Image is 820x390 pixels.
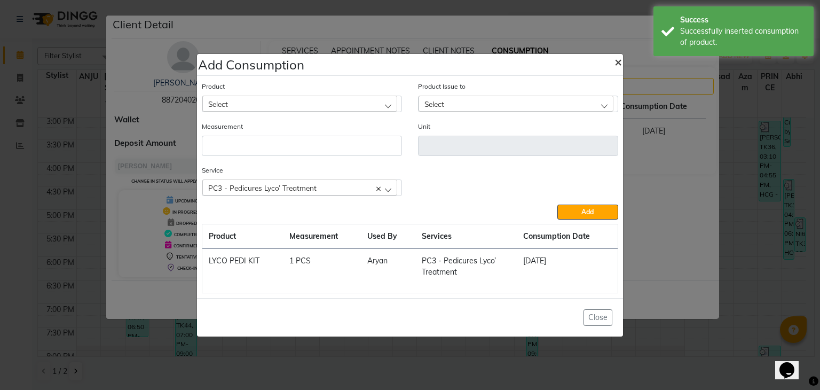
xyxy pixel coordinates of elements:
th: Measurement [283,224,361,249]
th: Services [415,224,517,249]
td: PC3 - Pedicures Lyco’ Treatment [415,248,517,284]
button: Close [606,46,630,76]
td: [DATE] [517,248,618,284]
td: Aryan [361,248,415,284]
span: Add [581,208,594,216]
label: Product [202,82,225,91]
label: Service [202,166,223,175]
td: LYCO PEDI KIT [202,248,283,284]
label: Measurement [202,122,243,131]
label: Unit [418,122,430,131]
th: Product [202,224,283,249]
label: Product Issue to [418,82,466,91]
th: Consumption Date [517,224,618,249]
iframe: chat widget [775,347,809,379]
span: × [614,53,622,69]
span: Select [208,99,228,108]
div: Successfully inserted consumption of product. [680,26,806,48]
div: Success [680,14,806,26]
h4: Add Consumption [198,55,304,74]
span: Select [424,99,444,108]
span: PC3 - Pedicures Lyco’ Treatment [208,183,317,192]
td: 1 PCS [283,248,361,284]
button: Add [557,205,618,220]
th: Used By [361,224,415,249]
button: Close [584,309,612,326]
